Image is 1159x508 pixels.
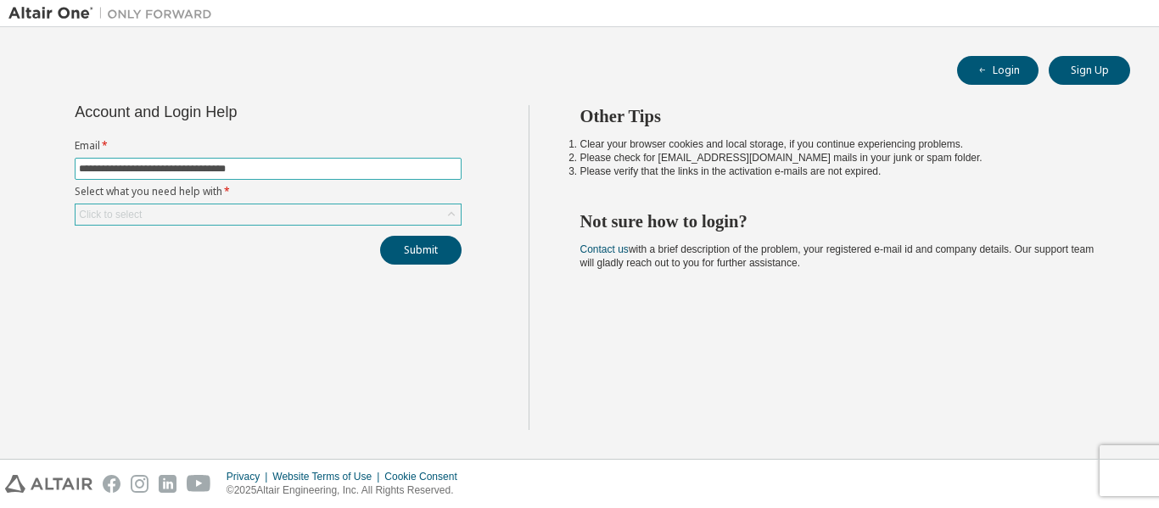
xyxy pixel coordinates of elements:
[5,475,92,493] img: altair_logo.svg
[580,243,629,255] a: Contact us
[580,243,1095,269] span: with a brief description of the problem, your registered e-mail id and company details. Our suppo...
[159,475,176,493] img: linkedin.svg
[384,470,467,483] div: Cookie Consent
[227,483,468,498] p: © 2025 Altair Engineering, Inc. All Rights Reserved.
[380,236,462,265] button: Submit
[131,475,148,493] img: instagram.svg
[8,5,221,22] img: Altair One
[187,475,211,493] img: youtube.svg
[75,105,384,119] div: Account and Login Help
[103,475,120,493] img: facebook.svg
[227,470,272,483] div: Privacy
[580,210,1100,232] h2: Not sure how to login?
[580,165,1100,178] li: Please verify that the links in the activation e-mails are not expired.
[580,137,1100,151] li: Clear your browser cookies and local storage, if you continue experiencing problems.
[580,151,1100,165] li: Please check for [EMAIL_ADDRESS][DOMAIN_NAME] mails in your junk or spam folder.
[580,105,1100,127] h2: Other Tips
[75,139,462,153] label: Email
[76,204,461,225] div: Click to select
[272,470,384,483] div: Website Terms of Use
[957,56,1039,85] button: Login
[79,208,142,221] div: Click to select
[1049,56,1130,85] button: Sign Up
[75,185,462,198] label: Select what you need help with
